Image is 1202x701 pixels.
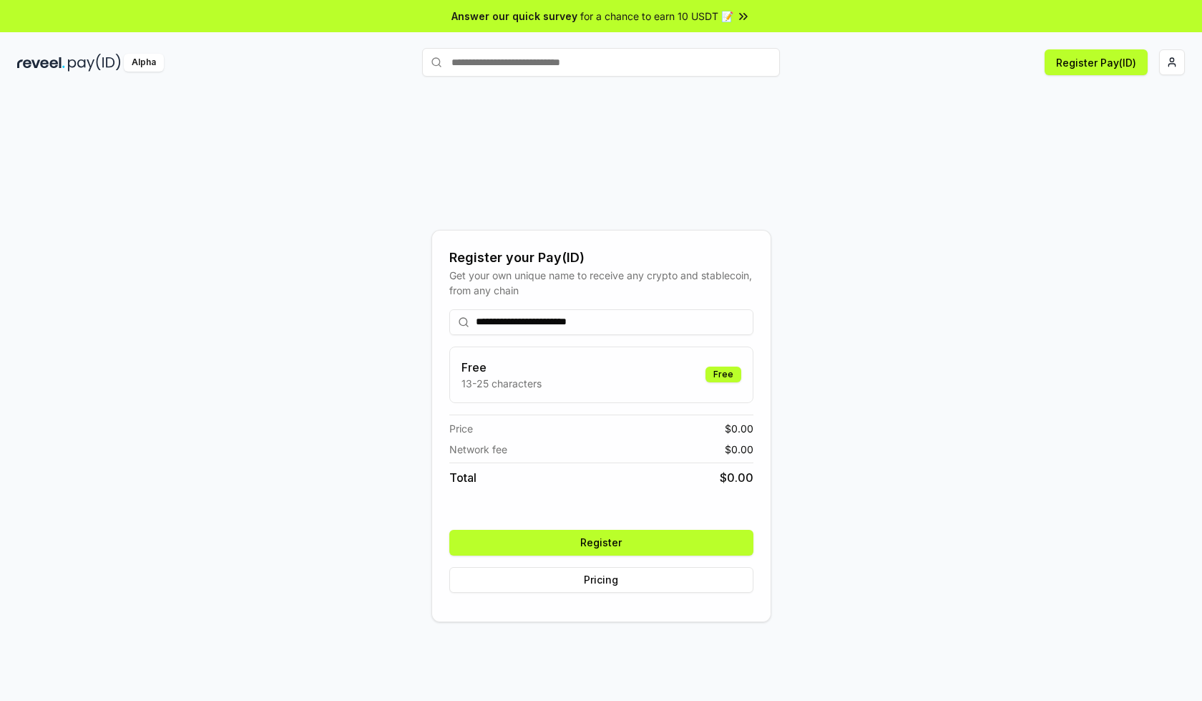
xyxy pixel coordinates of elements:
img: reveel_dark [17,54,65,72]
img: pay_id [68,54,121,72]
div: Register your Pay(ID) [449,248,753,268]
button: Register Pay(ID) [1045,49,1148,75]
span: $ 0.00 [720,469,753,486]
p: 13-25 characters [461,376,542,391]
span: Network fee [449,442,507,457]
span: Answer our quick survey [451,9,577,24]
span: for a chance to earn 10 USDT 📝 [580,9,733,24]
button: Pricing [449,567,753,593]
div: Get your own unique name to receive any crypto and stablecoin, from any chain [449,268,753,298]
div: Free [705,367,741,382]
span: Total [449,469,477,486]
h3: Free [461,359,542,376]
span: $ 0.00 [725,442,753,457]
span: $ 0.00 [725,421,753,436]
div: Alpha [124,54,164,72]
span: Price [449,421,473,436]
button: Register [449,530,753,556]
